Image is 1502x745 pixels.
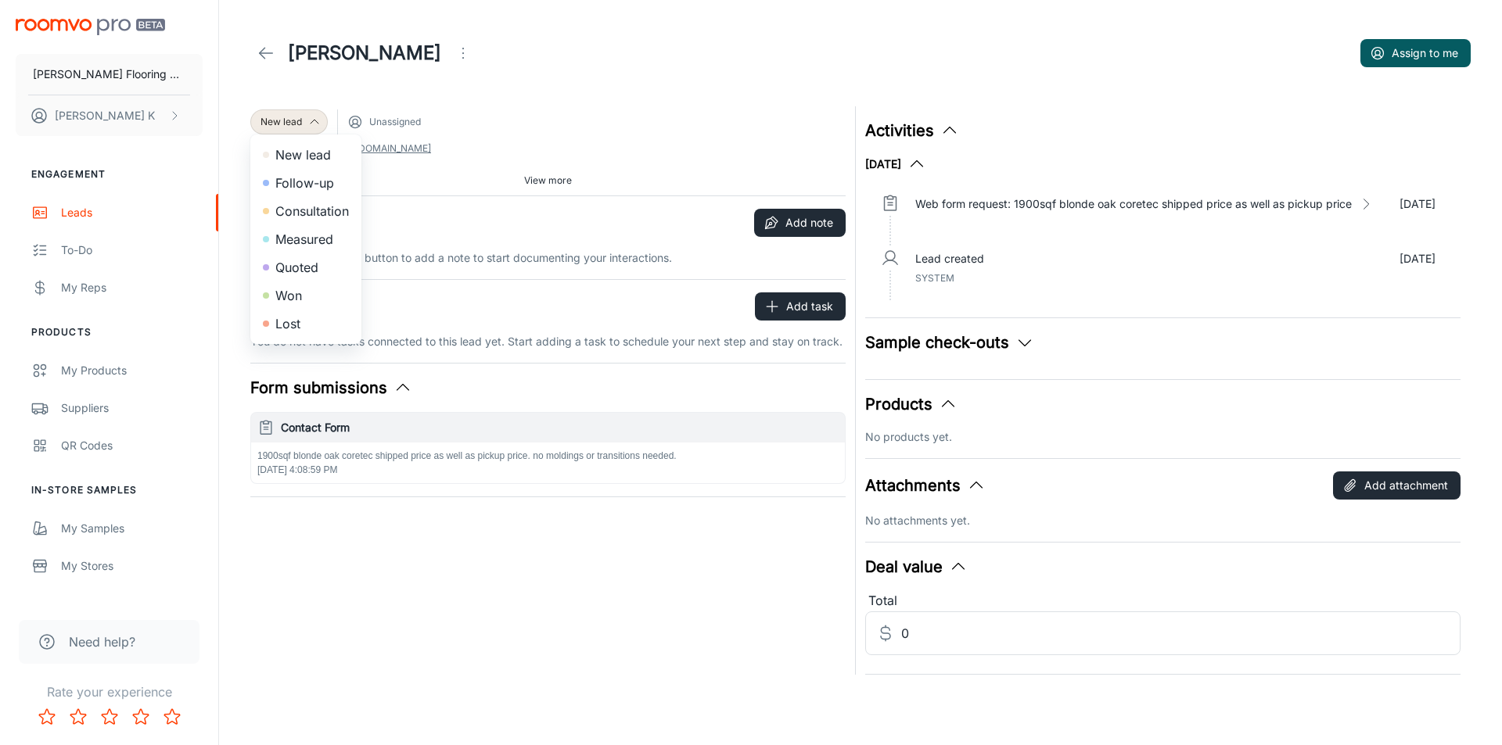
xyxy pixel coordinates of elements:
li: Won [250,281,361,310]
li: Measured [250,225,361,253]
li: Lost [250,310,361,338]
li: Consultation [250,197,361,225]
li: New lead [250,141,361,169]
li: Quoted [250,253,361,281]
li: Follow-up [250,169,361,197]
